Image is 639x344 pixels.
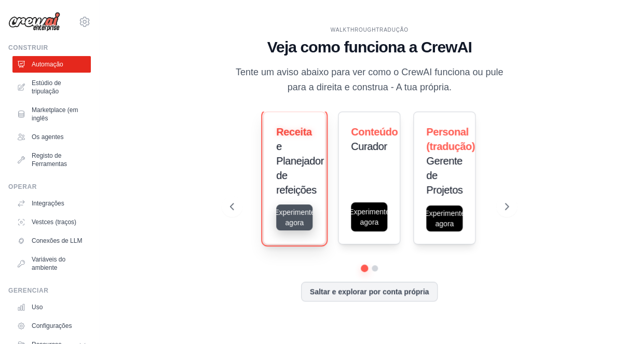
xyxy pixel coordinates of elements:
a: Uso [12,299,91,315]
a: Integrações [12,195,91,212]
button: Saltar e explorar por conta própria [301,282,438,301]
span: Gerente de Projetos [426,155,463,196]
a: Configurações [12,318,91,334]
h1: Veja como funciona a CrewAI [230,38,509,57]
a: Variáveis do ambiente [12,251,91,276]
a: Vestces (traços) [12,214,91,230]
a: Registo de Ferramentas [12,147,91,172]
button: Experimente agora [426,205,463,231]
div: WALKTHROUGHTradução [230,26,509,34]
p: Tente um aviso abaixo para ver como o CrewAI funciona ou pule para a direita e construa - A tua p... [230,65,509,95]
a: Automação [12,56,91,73]
span: Conteúdo [351,126,398,137]
img: Logotipo [8,12,60,32]
span: Receita [276,126,311,137]
a: Os agentes [12,129,91,145]
a: Estúdio de tripulação [12,75,91,100]
span: Curador [351,141,387,152]
button: Experimente agora [276,204,312,230]
iframe: Chat Widget [587,294,639,344]
div: Construir [8,44,91,52]
div: Widget de chatTradução [587,294,639,344]
a: Conexões de LLM [12,232,91,249]
span: e Planejador de refeições [276,141,324,196]
div: Operar [8,183,91,191]
a: Marketplace (em inglês [12,102,91,127]
div: Gerenciar [8,286,91,295]
span: Personal (tradução) [426,126,475,152]
button: Experimente agora [351,202,387,231]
